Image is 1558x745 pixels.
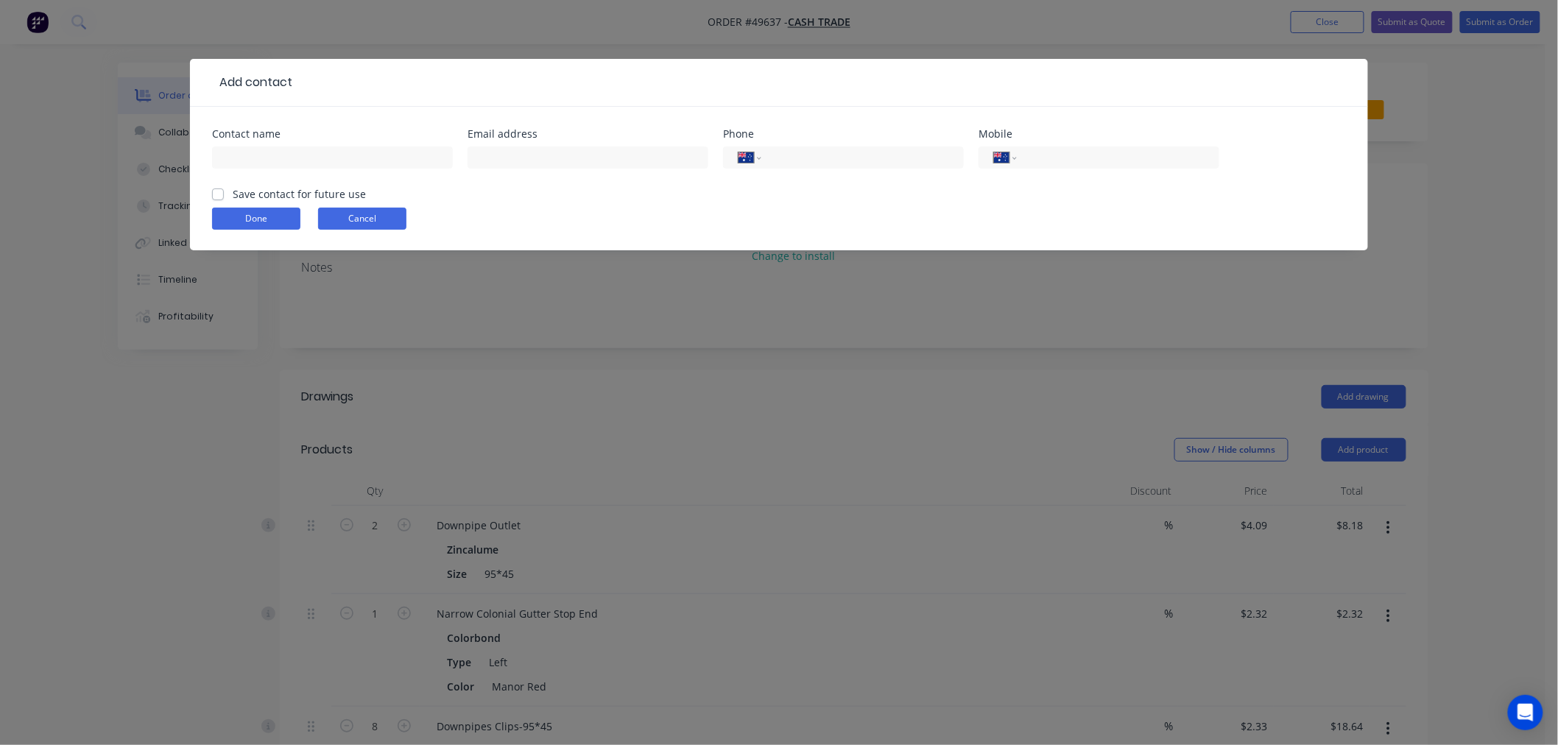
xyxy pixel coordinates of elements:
[212,208,300,230] button: Done
[233,186,366,202] label: Save contact for future use
[723,129,964,139] div: Phone
[979,129,1219,139] div: Mobile
[1508,695,1543,730] div: Open Intercom Messenger
[212,74,292,91] div: Add contact
[468,129,708,139] div: Email address
[212,129,453,139] div: Contact name
[318,208,406,230] button: Cancel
